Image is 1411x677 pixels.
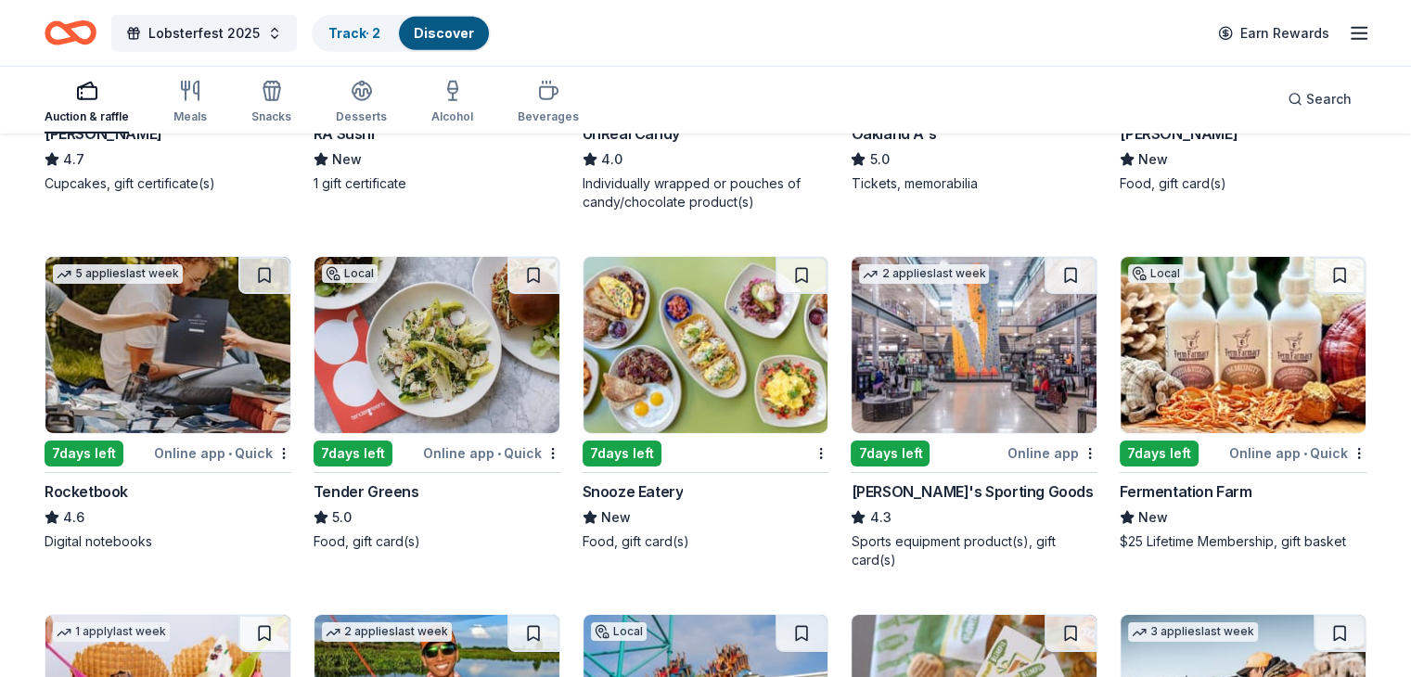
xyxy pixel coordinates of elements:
[1120,174,1366,193] div: Food, gift card(s)
[45,441,123,466] div: 7 days left
[45,257,290,433] img: Image for Rocketbook
[312,15,491,52] button: Track· 2Discover
[45,480,128,503] div: Rocketbook
[332,148,362,171] span: New
[869,506,891,529] span: 4.3
[314,441,392,466] div: 7 days left
[322,622,452,642] div: 2 applies last week
[45,11,96,55] a: Home
[423,441,560,465] div: Online app Quick
[314,122,375,145] div: RA Sushi
[314,257,559,433] img: Image for Tender Greens
[851,174,1097,193] div: Tickets, memorabilia
[314,256,560,551] a: Image for Tender GreensLocal7days leftOnline app•QuickTender Greens5.0Food, gift card(s)
[1273,81,1366,118] button: Search
[1120,122,1238,145] div: [PERSON_NAME]
[173,109,207,124] div: Meals
[601,506,631,529] span: New
[859,264,989,284] div: 2 applies last week
[584,257,828,433] img: Image for Snooze Eatery
[518,109,579,124] div: Beverages
[583,532,829,551] div: Food, gift card(s)
[497,446,501,461] span: •
[314,174,560,193] div: 1 gift certificate
[1138,506,1168,529] span: New
[1207,17,1340,50] a: Earn Rewards
[53,622,170,642] div: 1 apply last week
[1138,148,1168,171] span: New
[583,480,684,503] div: Snooze Eatery
[251,72,291,134] button: Snacks
[1007,441,1097,465] div: Online app
[45,122,162,145] div: [PERSON_NAME]
[583,256,829,551] a: Image for Snooze Eatery7days leftSnooze EateryNewFood, gift card(s)
[63,506,84,529] span: 4.6
[53,264,183,284] div: 5 applies last week
[322,264,378,283] div: Local
[591,622,647,641] div: Local
[851,122,936,145] div: Oakland A's
[45,256,291,551] a: Image for Rocketbook5 applieslast week7days leftOnline app•QuickRocketbook4.6Digital notebooks
[45,72,129,134] button: Auction & raffle
[45,174,291,193] div: Cupcakes, gift certificate(s)
[1120,441,1199,466] div: 7 days left
[1229,441,1366,465] div: Online app Quick
[328,25,380,41] a: Track· 2
[518,72,579,134] button: Beverages
[583,122,680,145] div: UnReal Candy
[63,148,84,171] span: 4.7
[336,109,387,124] div: Desserts
[45,532,291,551] div: Digital notebooks
[1128,264,1184,283] div: Local
[869,148,889,171] span: 5.0
[1306,88,1352,110] span: Search
[852,257,1097,433] img: Image for Dick's Sporting Goods
[851,532,1097,569] div: Sports equipment product(s), gift card(s)
[851,441,930,466] div: 7 days left
[583,441,661,466] div: 7 days left
[1120,480,1251,503] div: Fermentation Farm
[251,109,291,124] div: Snacks
[851,256,1097,569] a: Image for Dick's Sporting Goods2 applieslast week7days leftOnline app[PERSON_NAME]'s Sporting Goo...
[148,22,260,45] span: Lobsterfest 2025
[1121,257,1366,433] img: Image for Fermentation Farm
[1120,532,1366,551] div: $25 Lifetime Membership, gift basket
[1303,446,1307,461] span: •
[1120,256,1366,551] a: Image for Fermentation FarmLocal7days leftOnline app•QuickFermentation FarmNew$25 Lifetime Member...
[228,446,232,461] span: •
[45,109,129,124] div: Auction & raffle
[414,25,474,41] a: Discover
[851,480,1093,503] div: [PERSON_NAME]'s Sporting Goods
[601,148,622,171] span: 4.0
[314,480,419,503] div: Tender Greens
[583,174,829,211] div: Individually wrapped or pouches of candy/chocolate product(s)
[431,72,473,134] button: Alcohol
[154,441,291,465] div: Online app Quick
[173,72,207,134] button: Meals
[111,15,297,52] button: Lobsterfest 2025
[1128,622,1258,642] div: 3 applies last week
[314,532,560,551] div: Food, gift card(s)
[332,506,352,529] span: 5.0
[431,109,473,124] div: Alcohol
[336,72,387,134] button: Desserts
